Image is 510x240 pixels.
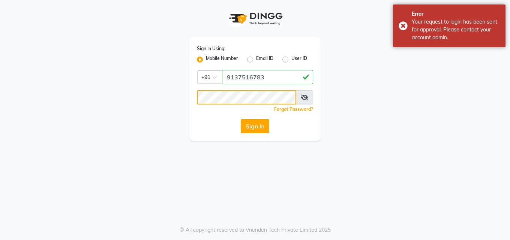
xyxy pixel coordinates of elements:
label: Email ID [256,55,273,64]
input: Username [197,90,296,104]
div: Your request to login has been sent for approval. Please contact your account admin. [412,18,500,42]
input: Username [222,70,313,84]
label: Mobile Number [206,55,238,64]
button: Sign In [241,119,269,133]
label: Sign In Using: [197,45,225,52]
img: logo1.svg [225,7,285,30]
div: Error [412,10,500,18]
label: User ID [291,55,307,64]
a: Forgot Password? [274,106,313,112]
